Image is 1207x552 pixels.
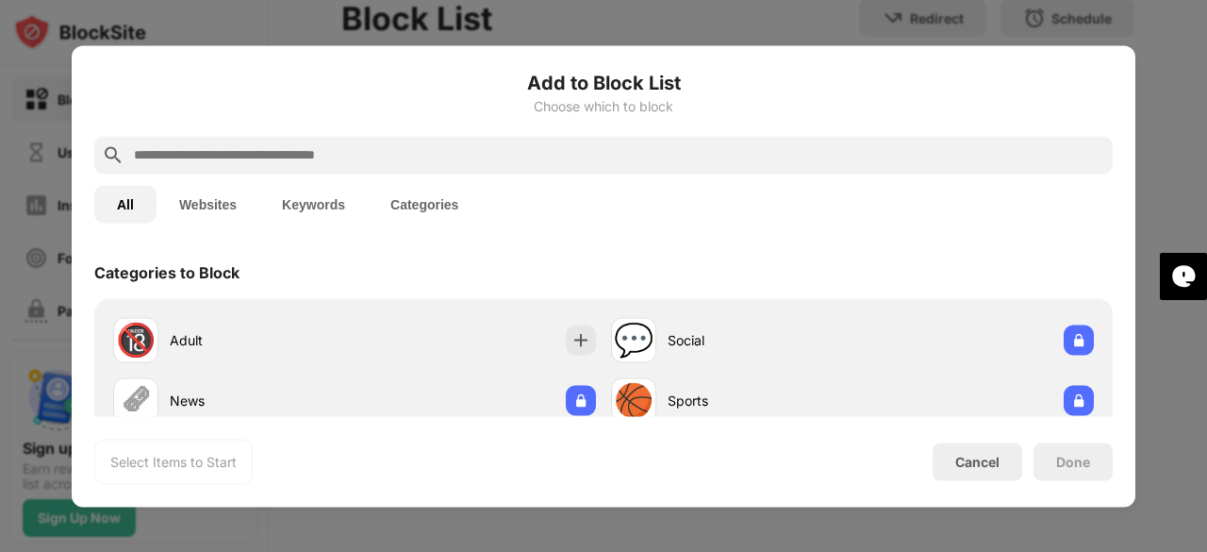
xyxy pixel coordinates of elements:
div: 🗞 [120,381,152,420]
h6: Add to Block List [94,68,1113,96]
div: 💬 [614,321,653,360]
button: All [94,185,157,223]
div: Adult [170,330,355,350]
div: Done [1056,454,1090,469]
button: Websites [157,185,259,223]
img: search.svg [102,143,124,166]
div: Social [668,330,852,350]
div: Choose which to block [94,98,1113,113]
div: Select Items to Start [110,452,237,471]
div: Sports [668,391,852,410]
div: Categories to Block [94,262,240,281]
button: Categories [368,185,481,223]
button: Keywords [259,185,368,223]
div: Cancel [955,454,1000,470]
div: News [170,391,355,410]
div: 🏀 [614,381,653,420]
div: 🔞 [116,321,156,360]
